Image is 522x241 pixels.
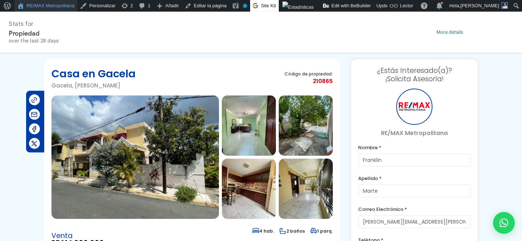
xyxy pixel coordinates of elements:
[285,77,333,86] span: 210865
[358,143,471,152] label: Nombre *
[358,128,471,138] p: RE/MAX Metropolitana
[30,111,38,118] img: Compartir
[30,96,38,104] img: Compartir
[9,20,128,28] div: Stats for
[358,66,471,83] h3: ¡Solicita Asesoría!
[261,3,276,8] span: Site Kit
[51,81,136,90] p: Gacela, [PERSON_NAME]
[460,3,499,8] span: [PERSON_NAME]
[252,228,274,234] span: 4 hab.
[222,95,276,156] img: Casa en Gacela
[358,66,471,75] span: ¿Estás Interesado(a)?
[51,95,219,219] img: Casa en Gacela
[396,89,432,125] div: RE/MAX Metropolitana
[9,37,128,44] p: over the last 28 days
[358,174,471,183] label: Apellido *
[310,228,333,234] span: 1 parq.
[285,71,333,77] span: Código de propiedad:
[30,125,38,133] img: Compartir
[279,95,333,156] img: Casa en Gacela
[279,228,305,234] span: 2 baños
[9,29,128,44] div: Propiedad
[358,205,471,214] label: Correo Electrónico *
[282,1,314,13] img: Visitas de 48 horas. Haz clic para ver más estadísticas del sitio.
[243,4,247,8] div: No indexar
[436,29,463,35] a: More details
[51,232,104,240] span: Venta
[51,66,136,81] h1: Casa en Gacela
[30,140,38,147] img: Compartir
[222,159,276,219] img: Casa en Gacela
[279,159,333,219] img: Casa en Gacela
